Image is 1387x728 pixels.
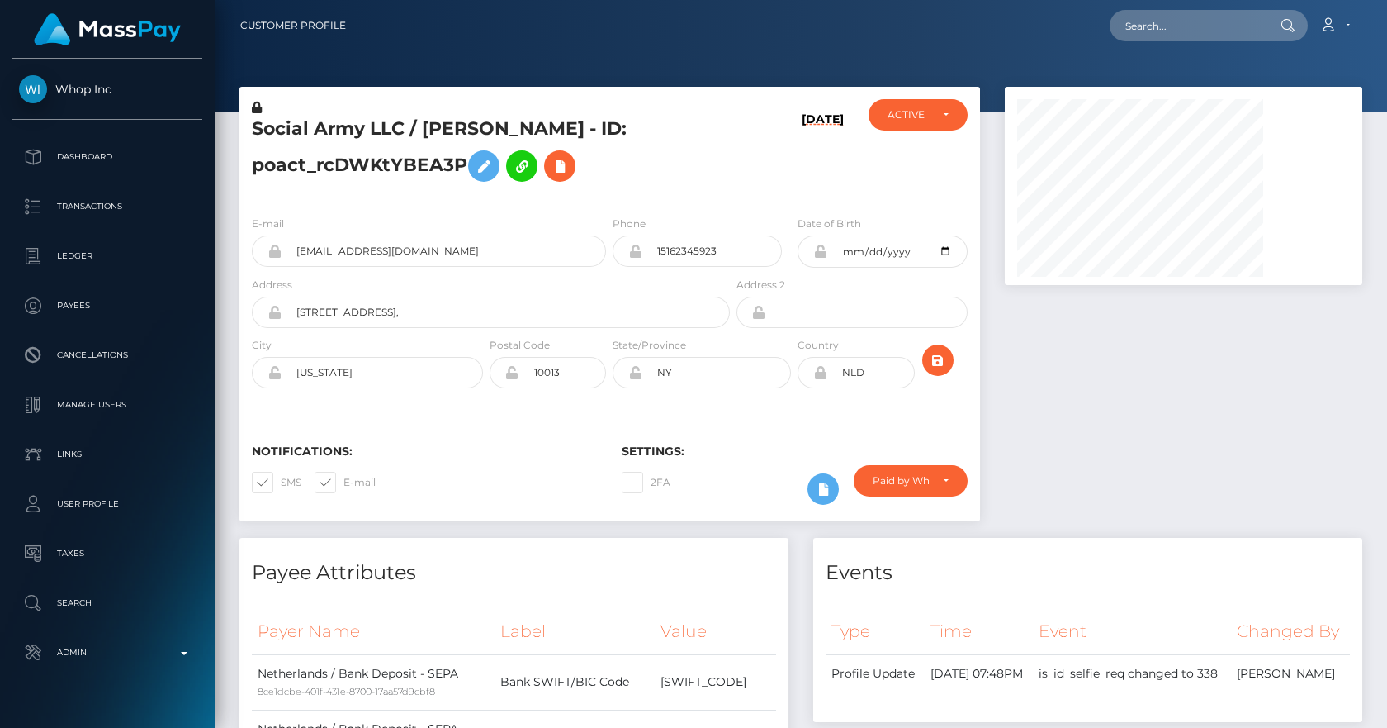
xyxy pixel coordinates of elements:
th: Payer Name [252,609,495,654]
a: Cancellations [12,335,202,376]
a: Manage Users [12,384,202,426]
td: Netherlands / Bank Deposit - SEPA [252,654,495,710]
p: Cancellations [19,343,196,368]
label: E-mail [315,472,376,493]
img: Whop Inc [19,75,47,103]
h6: Notifications: [252,445,597,459]
label: Address [252,278,292,293]
p: Taxes [19,541,196,566]
p: Ledger [19,244,196,269]
h4: Events [826,559,1350,588]
img: MassPay Logo [34,13,181,45]
p: Dashboard [19,145,196,169]
input: Search... [1110,10,1265,41]
td: Profile Update [826,654,925,692]
h6: Settings: [622,445,967,459]
label: State/Province [613,338,686,353]
a: Taxes [12,533,202,574]
label: Date of Birth [798,216,861,231]
div: ACTIVE [888,108,929,121]
label: Address 2 [736,278,785,293]
label: City [252,338,272,353]
th: Value [655,609,776,654]
p: Search [19,591,196,616]
a: Admin [12,632,202,673]
h4: Payee Attributes [252,559,776,588]
a: User Profile [12,483,202,525]
h5: Social Army LLC / [PERSON_NAME] - ID: poact_rcDWKtYBEA3P [252,117,721,190]
h6: [DATE] [802,112,844,196]
span: Whop Inc [12,82,202,97]
a: Payees [12,285,202,326]
label: SMS [252,472,301,493]
p: Manage Users [19,393,196,417]
td: [PERSON_NAME] [1231,654,1350,692]
small: 8ce1dcbe-401f-431e-8700-17aa57d9cbf8 [258,686,435,697]
a: Customer Profile [240,8,346,43]
th: Label [495,609,655,654]
th: Changed By [1231,609,1350,654]
a: Ledger [12,236,202,277]
a: Transactions [12,186,202,227]
label: Phone [613,216,646,231]
p: Links [19,442,196,467]
label: Postal Code [490,338,550,353]
a: Links [12,434,202,475]
th: Event [1033,609,1231,654]
p: Transactions [19,194,196,219]
th: Type [826,609,925,654]
label: E-mail [252,216,284,231]
th: Time [925,609,1033,654]
a: Dashboard [12,136,202,178]
button: Paid by Whop Inc - [854,465,968,497]
div: Paid by Whop Inc - [873,474,930,488]
td: [SWIFT_CODE] [655,654,776,710]
td: is_id_selfie_req changed to 338 [1033,654,1231,692]
a: Search [12,583,202,624]
p: Admin [19,640,196,665]
label: Country [798,338,839,353]
button: ACTIVE [869,99,967,131]
p: User Profile [19,492,196,516]
label: 2FA [622,472,670,493]
p: Payees [19,293,196,318]
td: Bank SWIFT/BIC Code [495,654,655,710]
td: [DATE] 07:48PM [925,654,1033,692]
